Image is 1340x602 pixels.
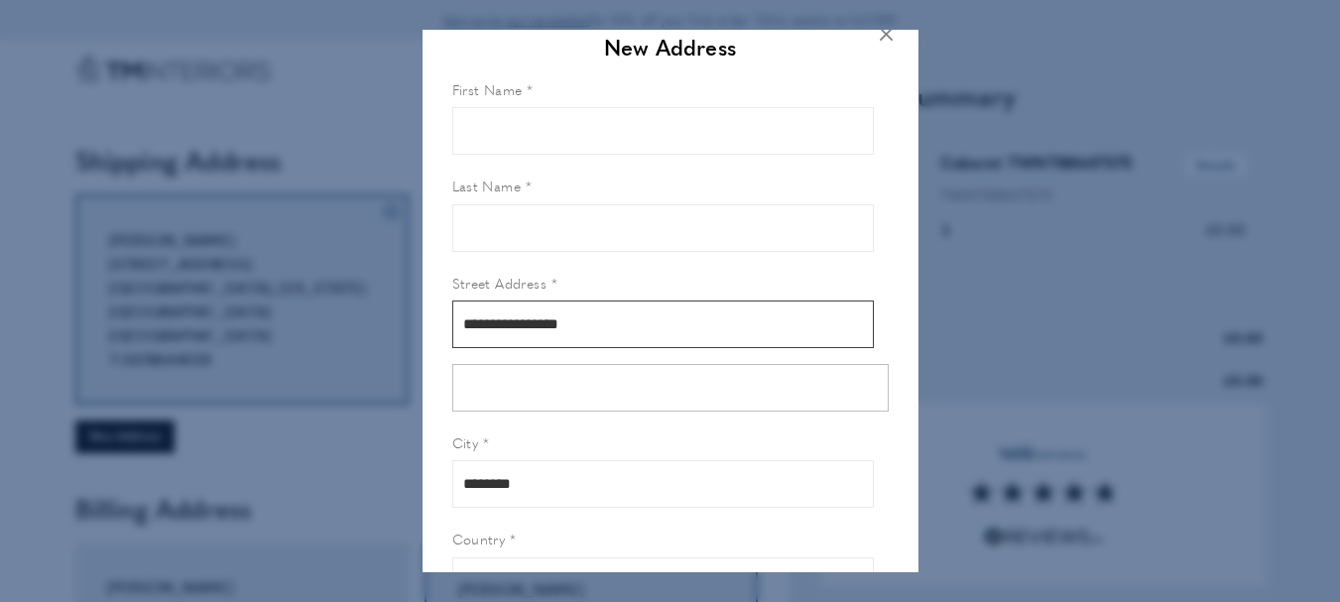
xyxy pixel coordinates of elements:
span: Street Address [452,273,548,293]
span: Last Name [452,176,522,195]
span: City [452,432,479,452]
span: First Name [452,79,523,99]
span: Country [452,529,506,548]
h2: New Address [452,32,889,62]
